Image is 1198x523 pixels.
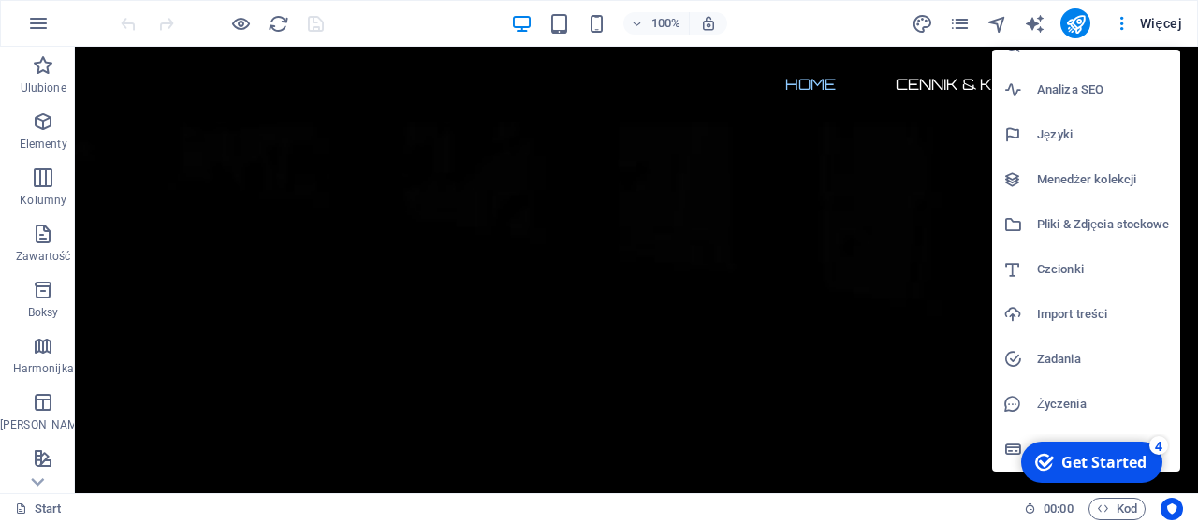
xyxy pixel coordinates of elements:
[1037,213,1169,236] h6: Pliki & Zdjęcia stockowe
[1037,348,1169,370] h6: Zadania
[1037,303,1169,326] h6: Import treści
[1037,258,1169,281] h6: Czcionki
[1037,168,1169,191] h6: Menedżer kolekcji
[1037,79,1169,101] h6: Analiza SEO
[10,7,152,49] div: Get Started 4 items remaining, 20% complete
[139,2,157,21] div: 4
[1037,123,1169,146] h6: Języki
[51,18,136,38] div: Get Started
[1037,393,1169,415] h6: Życzenia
